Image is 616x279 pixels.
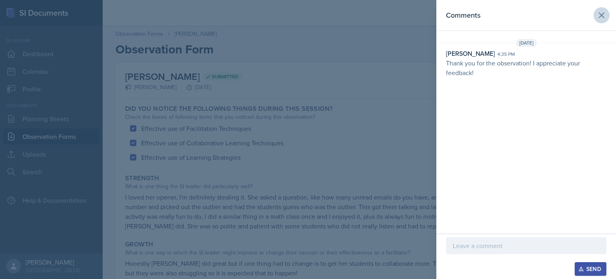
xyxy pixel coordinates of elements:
div: Send [580,266,601,272]
h2: Comments [446,10,480,21]
span: [DATE] [516,39,537,47]
div: [PERSON_NAME] [446,49,495,58]
div: 4:35 pm [497,51,515,58]
button: Send [575,262,606,276]
p: Thank you for the observation! I appreciate your feedback! [446,58,606,77]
